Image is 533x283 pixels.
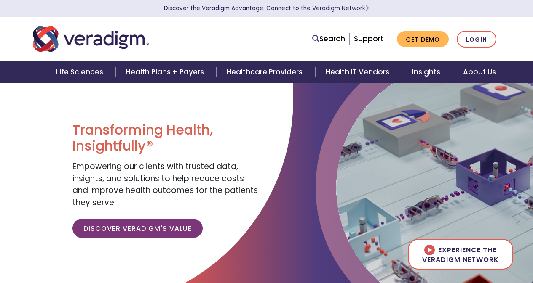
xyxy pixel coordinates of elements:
a: Search [312,33,345,45]
a: Get Demo [397,31,449,48]
a: Support [354,34,383,44]
a: Health IT Vendors [316,61,402,83]
span: Learn More [365,4,369,12]
img: Veradigm logo [33,25,149,53]
a: Health Plans + Payers [116,61,217,83]
a: About Us [453,61,506,83]
a: Discover Veradigm's Value [72,219,203,238]
a: Healthcare Providers [217,61,315,83]
a: Login [457,31,496,48]
span: Empowering our clients with trusted data, insights, and solutions to help reduce costs and improv... [72,161,258,208]
h1: Transforming Health, Insightfully® [72,122,260,154]
a: Life Sciences [46,61,116,83]
a: Insights [402,61,453,83]
a: Discover the Veradigm Advantage: Connect to the Veradigm NetworkLearn More [164,4,369,12]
